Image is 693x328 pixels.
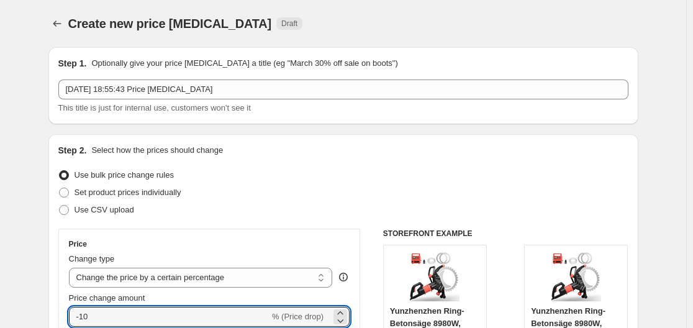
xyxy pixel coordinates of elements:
[91,57,397,70] p: Optionally give your price [MEDICAL_DATA] a title (eg "March 30% off sale on boots")
[75,205,134,214] span: Use CSV upload
[69,293,145,303] span: Price change amount
[281,19,297,29] span: Draft
[69,254,115,263] span: Change type
[58,103,251,112] span: This title is just for internal use, customers won't see it
[58,57,87,70] h2: Step 1.
[383,229,628,239] h6: STOREFRONT EXAMPLE
[58,144,87,157] h2: Step 2.
[410,252,460,301] img: 41sSZmcaxjL_80x.jpg
[272,312,324,321] span: % (Price drop)
[91,144,223,157] p: Select how the prices should change
[68,17,272,30] span: Create new price [MEDICAL_DATA]
[48,15,66,32] button: Price change jobs
[69,239,87,249] h3: Price
[58,80,628,99] input: 30% off holiday sale
[551,252,601,301] img: 41sSZmcaxjL_80x.jpg
[75,188,181,197] span: Set product prices individually
[337,271,350,283] div: help
[75,170,174,180] span: Use bulk price change rules
[69,307,269,327] input: -15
